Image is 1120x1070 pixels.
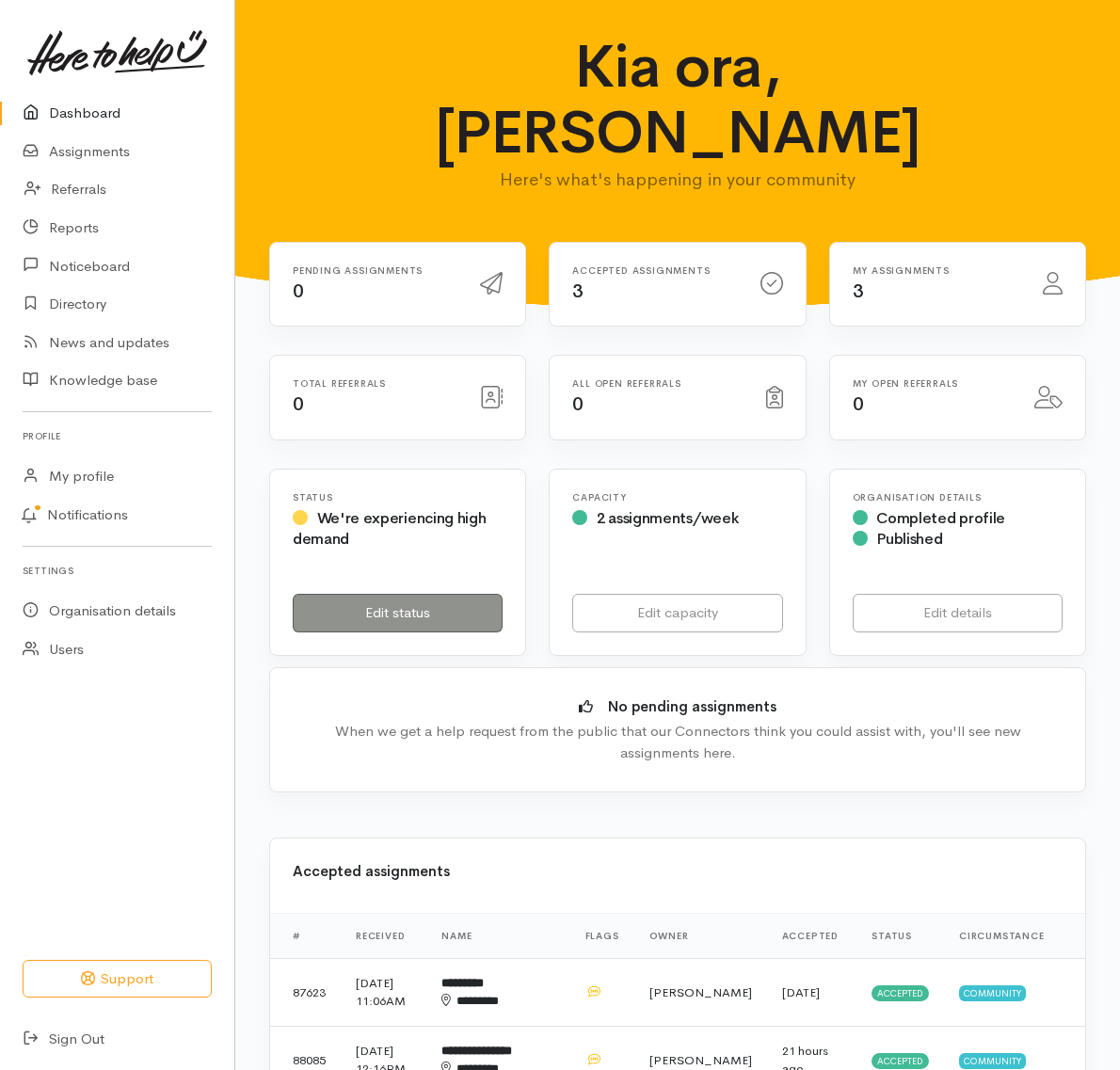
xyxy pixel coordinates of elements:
h6: Status [293,492,503,503]
span: Accepted [872,1053,929,1068]
span: 0 [853,392,864,416]
span: Community [959,985,1026,1000]
td: [PERSON_NAME] [634,958,767,1026]
th: Status [856,913,944,958]
a: Edit status [293,594,503,632]
h6: Accepted assignments [572,265,737,276]
div: When we get a help request from the public that our Connectors think you could assist with, you'l... [298,721,1057,763]
h6: Total referrals [293,378,457,389]
td: [DATE] 11:06AM [341,958,426,1026]
a: Edit capacity [572,594,782,632]
th: # [270,913,341,958]
h6: My open referrals [853,378,1012,389]
th: Circumstance [944,913,1085,958]
h6: Profile [23,423,212,449]
span: Community [959,1053,1026,1068]
time: [DATE] [782,984,820,1000]
span: 3 [572,279,584,303]
h6: Pending assignments [293,265,457,276]
h6: Organisation Details [853,492,1063,503]
th: Received [341,913,426,958]
span: 0 [293,392,304,416]
b: Accepted assignments [293,862,450,880]
span: 2 assignments/week [597,508,738,528]
h6: Capacity [572,492,782,503]
h1: Kia ora, [PERSON_NAME] [409,34,947,167]
span: Published [876,529,942,549]
span: We're experiencing high demand [293,508,486,550]
span: 3 [853,279,864,303]
th: Owner [634,913,767,958]
span: 0 [293,279,304,303]
a: Edit details [853,594,1063,632]
span: Completed profile [876,508,1005,528]
td: 87623 [270,958,341,1026]
b: No pending assignments [608,697,776,715]
th: Accepted [767,913,857,958]
h6: All open referrals [572,378,743,389]
th: Flags [570,913,634,958]
button: Support [23,960,212,998]
h6: Settings [23,558,212,583]
span: 0 [572,392,584,416]
h6: My assignments [853,265,1020,276]
p: Here's what's happening in your community [409,167,947,193]
span: Accepted [872,985,929,1000]
th: Name [426,913,569,958]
